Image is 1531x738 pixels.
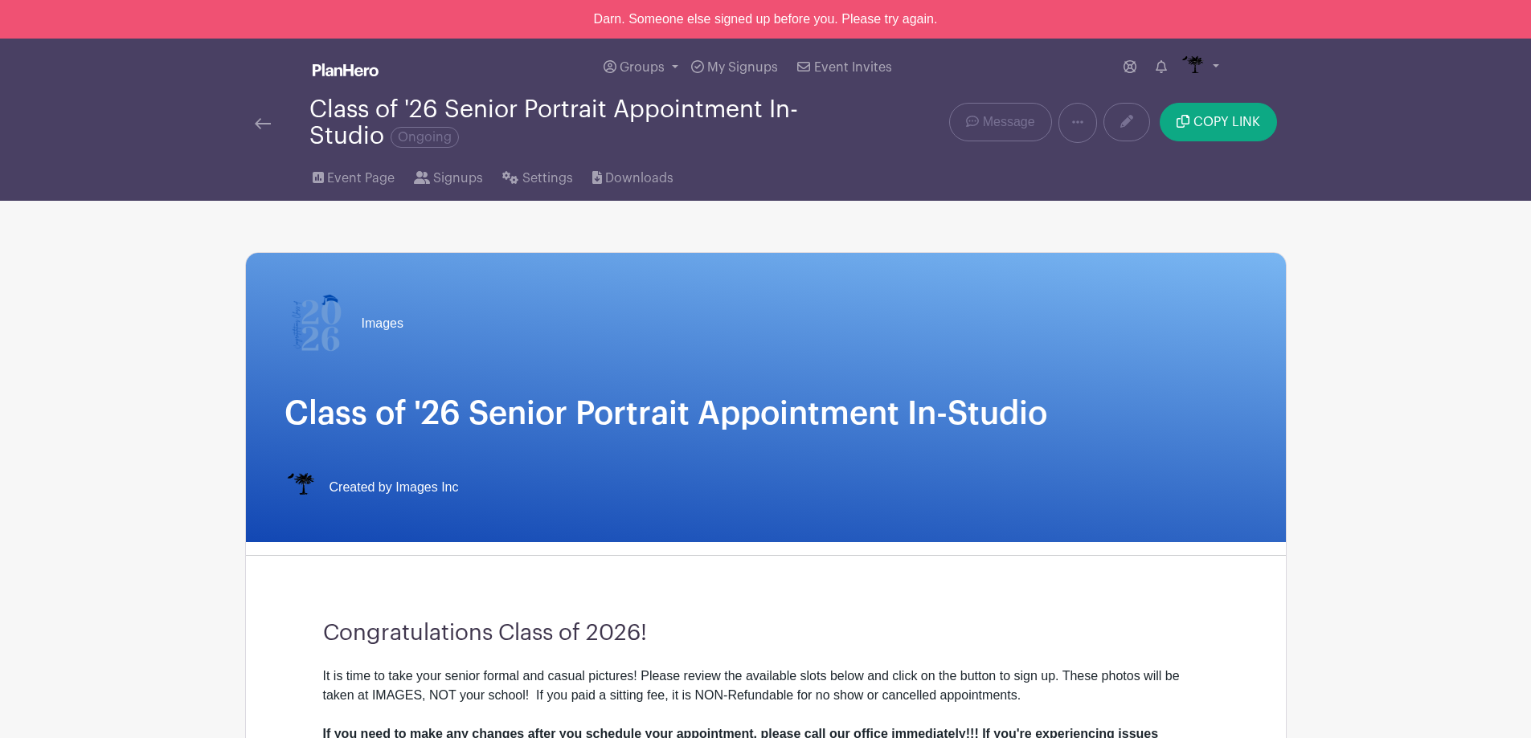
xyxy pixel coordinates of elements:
[255,118,271,129] img: back-arrow-29a5d9b10d5bd6ae65dc969a981735edf675c4d7a1fe02e03b50dbd4ba3cdb55.svg
[592,149,673,201] a: Downloads
[362,314,403,333] span: Images
[605,169,673,188] span: Downloads
[983,112,1035,132] span: Message
[285,292,349,356] img: 2026%20logo%20(2).png
[502,149,572,201] a: Settings
[620,61,665,74] span: Groups
[285,471,317,504] img: IMAGES%20logo%20transparenT%20PNG%20s.png
[323,667,1209,705] div: It is time to take your senior formal and casual pictures! Please review the available slots belo...
[949,103,1051,141] a: Message
[1193,116,1260,128] span: COPY LINK
[791,39,898,96] a: Event Invites
[597,39,685,96] a: Groups
[414,149,483,201] a: Signups
[1160,103,1276,141] button: COPY LINK
[327,169,395,188] span: Event Page
[685,39,784,96] a: My Signups
[433,169,483,188] span: Signups
[814,61,892,74] span: Event Invites
[1180,55,1206,80] img: IMAGES%20logo%20transparenT%20PNG%20s.png
[323,620,1209,647] h3: Congratulations Class of 2026!
[391,127,459,148] span: Ongoing
[707,61,778,74] span: My Signups
[285,394,1247,433] h1: Class of '26 Senior Portrait Appointment In-Studio
[313,149,395,201] a: Event Page
[522,169,573,188] span: Settings
[309,96,830,149] div: Class of '26 Senior Portrait Appointment In-Studio
[330,478,459,497] span: Created by Images Inc
[313,63,379,76] img: logo_white-6c42ec7e38ccf1d336a20a19083b03d10ae64f83f12c07503d8b9e83406b4c7d.svg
